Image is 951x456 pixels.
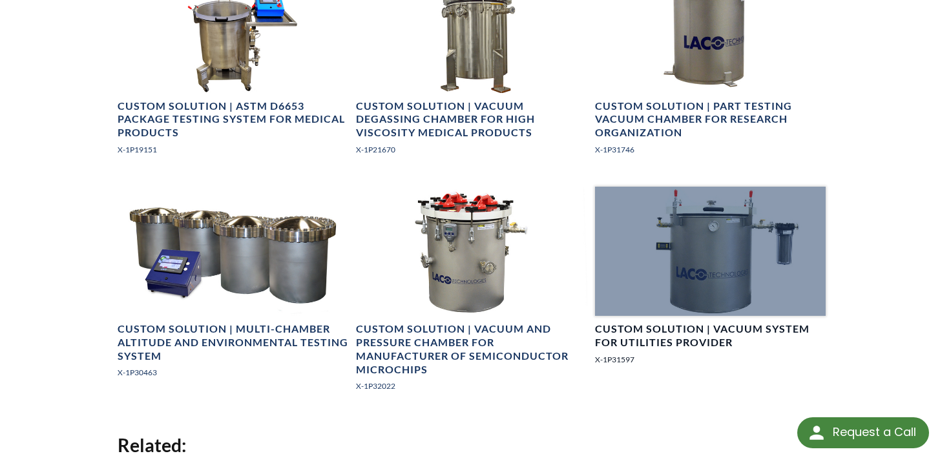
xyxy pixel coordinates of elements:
[595,353,826,366] p: X-1P31597
[118,143,349,156] p: X-1P19151
[356,143,587,156] p: X-1P21670
[118,322,349,362] h4: Custom Solution | Multi-Chamber Altitude and Environmental Testing System
[118,99,349,140] h4: Custom Solution | ASTM D6653 Package Testing System for Medical Products
[356,380,587,392] p: X-1P32022
[806,422,827,443] img: round button
[595,99,826,140] h4: Custom Solution | Part Testing Vacuum Chamber for Research Organization
[356,187,587,403] a: Series VI Industrial vertical vacuumand pressure chamber with clamped lidCustom Solution | Vacuum...
[595,322,826,349] h4: Custom Solution | Vacuum System for Utilities Provider
[118,366,349,378] p: X-1P30463
[595,143,826,156] p: X-1P31746
[833,417,916,447] div: Request a Call
[356,99,587,140] h4: Custom Solution | Vacuum Degassing Chamber for High Viscosity Medical Products
[356,322,587,376] h4: Custom Solution | Vacuum and Pressure Chamber for Manufacturer of Semiconductor Microchips
[118,187,349,389] a: Multi-Chamber Testing SystemCustom Solution | Multi-Chamber Altitude and Environmental Testing Sy...
[797,417,929,448] div: Request a Call
[595,187,826,376] a: Vacuum System for Utilities ProviderCustom Solution | Vacuum System for Utilities ProviderX-1P31597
